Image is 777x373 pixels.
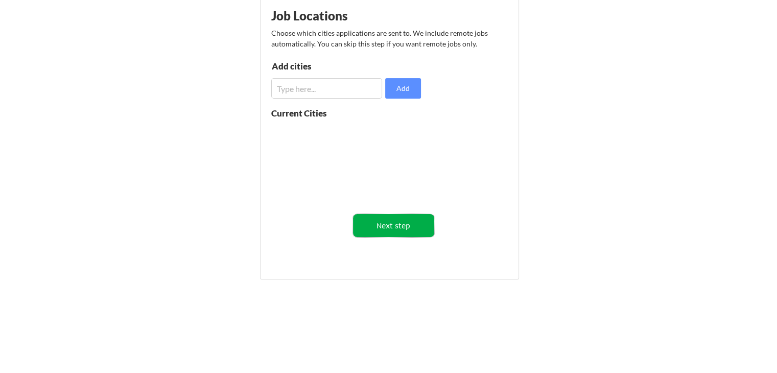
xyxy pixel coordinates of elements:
[271,28,506,49] div: Choose which cities applications are sent to. We include remote jobs automatically. You can skip ...
[271,109,349,118] div: Current Cities
[385,78,421,99] button: Add
[271,10,400,22] div: Job Locations
[271,78,382,99] input: Type here...
[272,62,378,71] div: Add cities
[353,214,434,237] button: Next step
